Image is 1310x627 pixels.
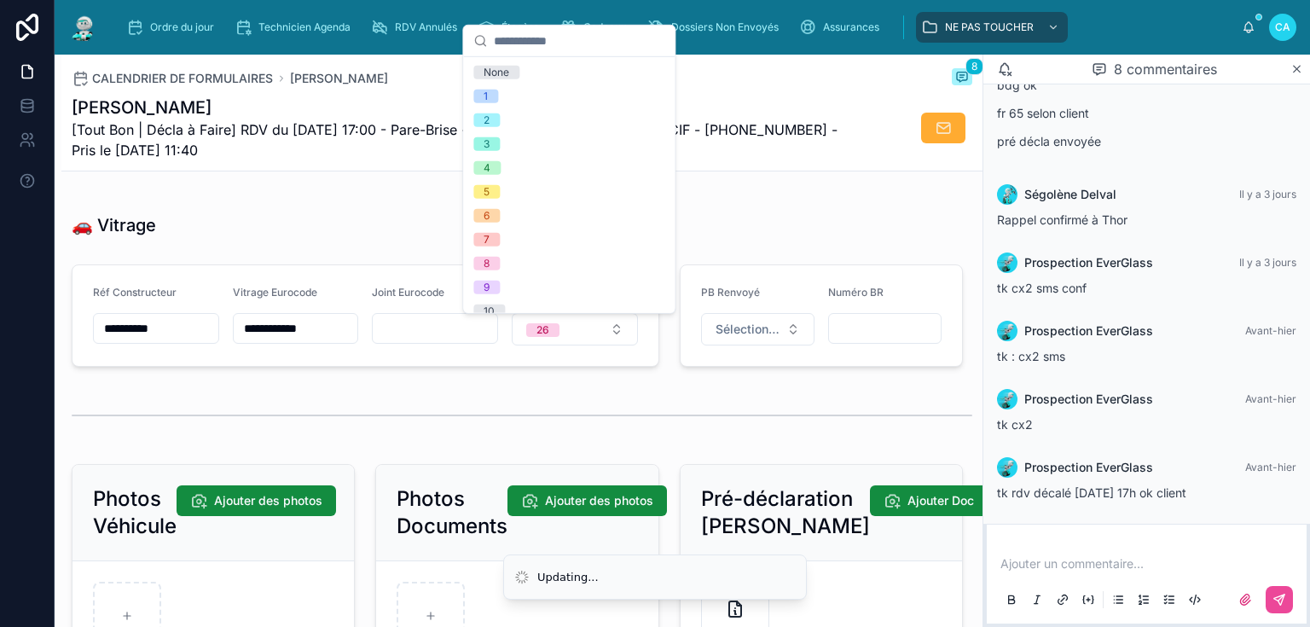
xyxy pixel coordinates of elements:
a: Technicien Agenda [229,12,362,43]
a: Étagère [472,12,551,43]
font: Rappel confirmé à Thor [997,212,1127,227]
font: Sélectionnez un Renvoyer Vitrage [716,322,907,336]
font: Assurances [823,20,879,33]
font: Ordre du jour [150,20,214,33]
button: Ajouter Doc [870,485,988,516]
font: 1 [484,90,488,102]
font: Ajouter des photos [545,493,653,508]
font: Technicien Agenda [258,20,351,33]
font: CA [1275,20,1290,33]
font: Avant-hier [1245,392,1296,405]
font: Prospection [1024,460,1093,474]
font: tk cx2 [997,417,1033,432]
div: Suggestions [463,57,675,313]
font: EverGlass [1096,255,1153,270]
font: 7 [484,233,490,246]
font: 8 commentaires [1114,61,1217,78]
div: 26 [536,323,549,337]
a: Dossiers Non Envoyés [642,12,791,43]
font: Photos Documents [397,486,507,538]
font: Ajouter Doc [907,493,974,508]
font: 5 [484,185,490,198]
font: 6 [484,209,490,222]
font: [PERSON_NAME] [72,97,212,118]
font: [PERSON_NAME] [290,71,388,85]
font: Dossiers Non Envoyés [671,20,779,33]
font: NE PAS TOUCHER [945,20,1034,33]
font: EverGlass [1096,460,1153,474]
a: CALENDRIER DE FORMULAIRES [72,70,273,87]
font: Delval [1081,187,1116,201]
font: Il y a 3 jours [1239,256,1296,269]
font: [Tout Bon | Décla à Faire] RDV du [DATE] 17:00 - Pare-Brise - 208 peugeot - DH448BH - MACIF - [PH... [72,121,838,159]
button: Ajouter des photos [177,485,336,516]
font: Prospection [1024,323,1093,338]
a: RDV Annulés [366,12,469,43]
a: Assurances [794,12,891,43]
font: CALENDRIER DE FORMULAIRES [92,71,273,85]
font: 🚗 Vitrage [72,215,156,235]
button: Ajouter des photos [507,485,667,516]
font: Il y a 3 jours [1239,188,1296,200]
font: Avant-hier [1245,324,1296,337]
a: Cadeaux [554,12,639,43]
a: NE PAS TOUCHER [916,12,1068,43]
font: 2 [484,113,490,126]
button: Bouton de sélection [701,313,814,345]
font: Avant-hier [1245,461,1296,473]
img: Logo de l'application [68,14,99,41]
a: [PERSON_NAME] [290,70,388,87]
div: Updating... [537,569,599,586]
font: tk rdv décalé [DATE] 17h ok client [997,485,1186,500]
div: contenu déroulant [113,9,1242,46]
font: Prospection [1024,392,1093,406]
div: None [484,66,509,79]
font: 3 [484,137,490,150]
font: bdg ok [997,78,1037,92]
button: 8 [952,68,972,89]
font: 10 [484,305,495,317]
font: EverGlass [1096,392,1153,406]
font: pré décla envoyée [997,134,1101,148]
font: Vitrage Eurocode [233,286,317,299]
font: Ségolène [1024,187,1077,201]
font: Cadeaux [583,20,627,33]
font: 4 [484,161,490,174]
font: RDV Annulés [395,20,457,33]
a: Ordre du jour [121,12,226,43]
font: Numéro BR [828,286,884,299]
font: Réf Constructeur [93,286,177,299]
button: Bouton de sélection [512,313,638,345]
font: tk cx2 sms conf [997,281,1087,295]
font: Pré-déclaration [PERSON_NAME] [701,486,870,538]
font: 9 [484,281,490,293]
font: 8 [971,60,977,73]
font: 8 [484,257,490,270]
font: Photos Véhicule [93,486,177,538]
font: Joint Eurocode [372,286,444,299]
font: PB Renvoyé [701,286,760,299]
font: tk : cx2 sms [997,349,1065,363]
font: EverGlass [1096,323,1153,338]
font: Prospection [1024,255,1093,270]
font: Ajouter des photos [214,493,322,508]
font: Étagère [501,20,539,33]
font: fr 65 selon client [997,106,1089,120]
